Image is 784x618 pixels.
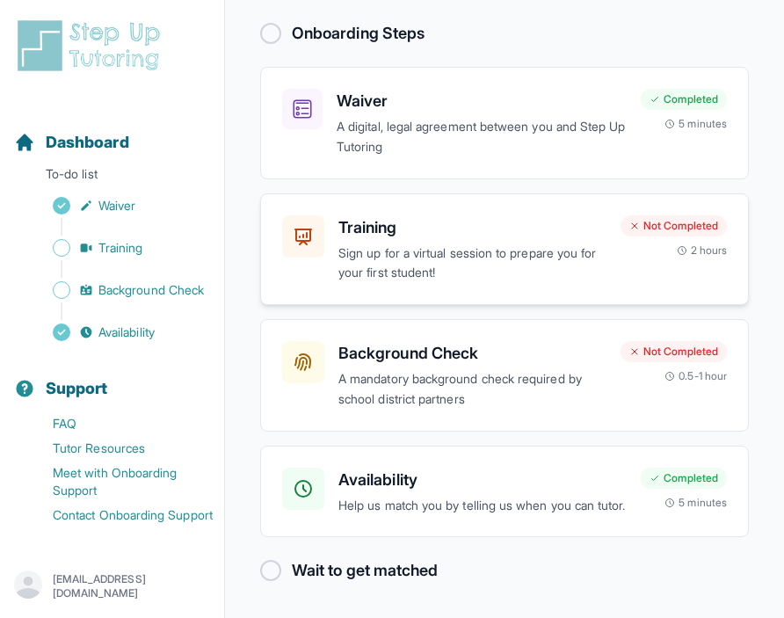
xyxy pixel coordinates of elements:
[14,571,210,602] button: [EMAIL_ADDRESS][DOMAIN_NAME]
[14,411,224,436] a: FAQ
[260,193,749,306] a: TrainingSign up for a virtual session to prepare you for your first student!Not Completed2 hours
[664,369,727,383] div: 0.5-1 hour
[292,21,425,46] h2: Onboarding Steps
[14,193,224,218] a: Waiver
[14,436,224,461] a: Tutor Resources
[14,320,224,345] a: Availability
[46,376,108,401] span: Support
[260,67,749,179] a: WaiverA digital, legal agreement between you and Step Up TutoringCompleted5 minutes
[53,572,210,600] p: [EMAIL_ADDRESS][DOMAIN_NAME]
[14,130,129,155] a: Dashboard
[337,89,627,113] h3: Waiver
[98,197,135,214] span: Waiver
[338,244,606,284] p: Sign up for a virtual session to prepare you for your first student!
[14,461,224,503] a: Meet with Onboarding Support
[664,117,727,131] div: 5 minutes
[292,558,438,583] h2: Wait to get matched
[641,89,727,110] div: Completed
[7,348,217,408] button: Support
[621,215,727,236] div: Not Completed
[14,18,171,74] img: logo
[7,102,217,162] button: Dashboard
[98,281,204,299] span: Background Check
[338,369,606,410] p: A mandatory background check required by school district partners
[7,165,217,190] p: To-do list
[338,496,627,516] p: Help us match you by telling us when you can tutor.
[98,239,143,257] span: Training
[337,117,627,157] p: A digital, legal agreement between you and Step Up Tutoring
[677,244,728,258] div: 2 hours
[664,496,727,510] div: 5 minutes
[621,341,727,362] div: Not Completed
[98,324,155,341] span: Availability
[14,503,224,527] a: Contact Onboarding Support
[260,319,749,432] a: Background CheckA mandatory background check required by school district partnersNot Completed0.5...
[260,446,749,538] a: AvailabilityHelp us match you by telling us when you can tutor.Completed5 minutes
[338,341,606,366] h3: Background Check
[338,215,606,240] h3: Training
[14,278,224,302] a: Background Check
[46,130,129,155] span: Dashboard
[641,468,727,489] div: Completed
[14,236,224,260] a: Training
[338,468,627,492] h3: Availability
